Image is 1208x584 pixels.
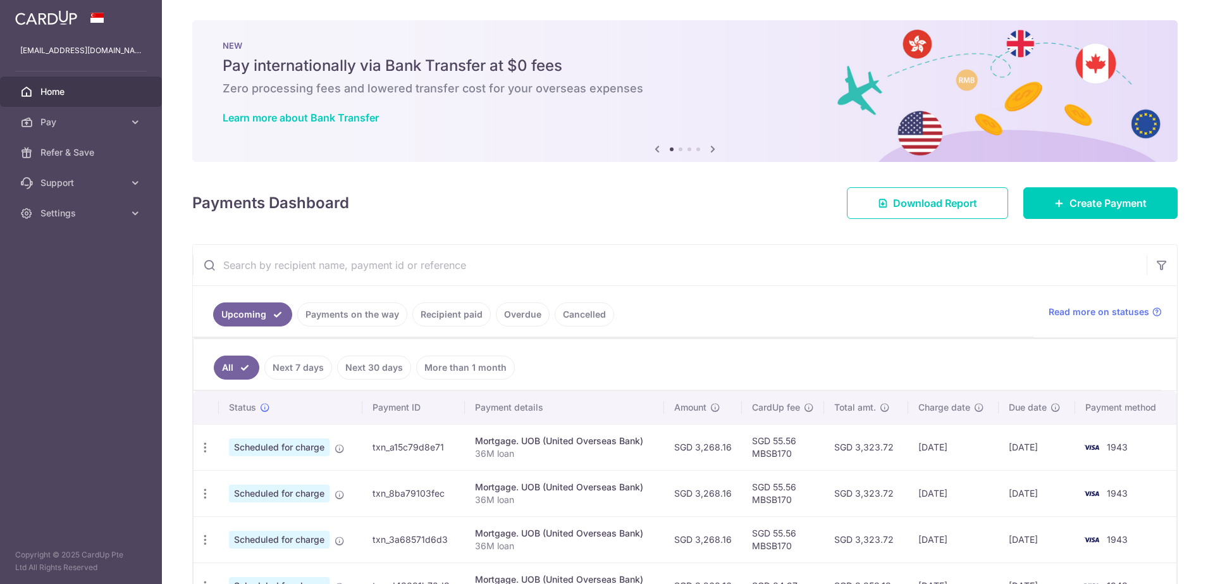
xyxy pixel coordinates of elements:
[475,527,653,540] div: Mortgage. UOB (United Overseas Bank)
[297,302,407,326] a: Payments on the way
[496,302,550,326] a: Overdue
[40,177,124,189] span: Support
[824,470,908,516] td: SGD 3,323.72
[824,424,908,470] td: SGD 3,323.72
[847,187,1008,219] a: Download Report
[475,540,653,552] p: 36M loan
[40,85,124,98] span: Home
[1069,196,1147,211] span: Create Payment
[337,356,411,380] a: Next 30 days
[475,494,653,506] p: 36M loan
[229,485,330,502] span: Scheduled for charge
[192,192,349,214] h4: Payments Dashboard
[555,302,614,326] a: Cancelled
[192,20,1178,162] img: Bank transfer banner
[908,516,999,562] td: [DATE]
[742,516,824,562] td: SGD 55.56 MBSB170
[20,44,142,57] p: [EMAIL_ADDRESS][DOMAIN_NAME]
[223,111,379,124] a: Learn more about Bank Transfer
[475,447,653,460] p: 36M loan
[229,531,330,549] span: Scheduled for charge
[1075,391,1176,424] th: Payment method
[1079,486,1104,501] img: Bank Card
[1049,306,1162,318] a: Read more on statuses
[229,438,330,456] span: Scheduled for charge
[999,470,1075,516] td: [DATE]
[908,470,999,516] td: [DATE]
[213,302,292,326] a: Upcoming
[223,40,1147,51] p: NEW
[1009,401,1047,414] span: Due date
[664,470,742,516] td: SGD 3,268.16
[475,481,653,494] div: Mortgage. UOB (United Overseas Bank)
[893,196,977,211] span: Download Report
[742,470,824,516] td: SGD 55.56 MBSB170
[223,81,1147,96] h6: Zero processing fees and lowered transfer cost for your overseas expenses
[1107,488,1128,499] span: 1943
[918,401,970,414] span: Charge date
[362,424,465,470] td: txn_a15c79d8e71
[40,146,124,159] span: Refer & Save
[214,356,259,380] a: All
[999,516,1075,562] td: [DATE]
[223,56,1147,76] h5: Pay internationally via Bank Transfer at $0 fees
[664,516,742,562] td: SGD 3,268.16
[465,391,663,424] th: Payment details
[1079,532,1104,547] img: Bank Card
[664,424,742,470] td: SGD 3,268.16
[999,424,1075,470] td: [DATE]
[674,401,706,414] span: Amount
[824,516,908,562] td: SGD 3,323.72
[416,356,515,380] a: More than 1 month
[229,401,256,414] span: Status
[742,424,824,470] td: SGD 55.56 MBSB170
[1049,306,1149,318] span: Read more on statuses
[475,435,653,447] div: Mortgage. UOB (United Overseas Bank)
[1023,187,1178,219] a: Create Payment
[15,10,77,25] img: CardUp
[362,470,465,516] td: txn_8ba79103fec
[40,116,124,128] span: Pay
[362,516,465,562] td: txn_3a68571d6d3
[908,424,999,470] td: [DATE]
[412,302,491,326] a: Recipient paid
[362,391,465,424] th: Payment ID
[834,401,876,414] span: Total amt.
[1107,534,1128,545] span: 1943
[1107,442,1128,452] span: 1943
[40,207,124,220] span: Settings
[264,356,332,380] a: Next 7 days
[752,401,800,414] span: CardUp fee
[193,245,1147,285] input: Search by recipient name, payment id or reference
[1079,440,1104,455] img: Bank Card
